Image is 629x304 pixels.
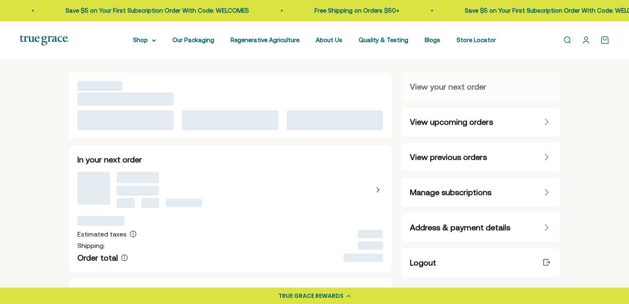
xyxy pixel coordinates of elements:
span: Logout [410,257,436,268]
span: ‌ [358,241,383,250]
a: Quality & Testing [359,36,408,43]
h2: In your next order [77,154,383,165]
span: ‌ [182,110,278,130]
span: Order total [77,253,118,262]
a: Regenerative Agriculture [231,36,299,43]
span: Address & payment details [410,222,510,233]
a: Manage subscriptions [401,178,560,207]
span: ‌ [358,230,383,238]
span: ‌ [344,254,383,262]
span: Manage subscriptions [410,187,491,198]
a: Address & payment details [401,213,560,242]
span: ‌ [77,216,124,226]
span: ‌ [117,186,159,196]
a: Blogs [425,36,440,43]
span: ‌ [287,110,383,130]
a: Logout [401,248,560,277]
span: Estimated taxes [77,230,127,238]
span: ‌ [117,172,159,183]
div: TRUE GRACE REWARDS [278,292,344,300]
span: ‌ [141,198,159,208]
a: View previous orders [401,143,560,171]
span: ‌ [166,199,202,207]
span: ‌ [77,172,110,205]
a: Store Locator [457,36,496,43]
span: ‌ [117,198,135,208]
span: View upcoming orders [410,116,493,128]
summary: Shop [133,35,156,45]
span: ‌ [77,110,174,130]
a: Free Shipping on Orders $50+ [313,7,398,14]
a: About Us [316,36,342,43]
span: ‌ [77,92,174,106]
a: Our Packaging [172,36,214,43]
span: View your next order [410,81,486,92]
span: Shipping: [77,242,105,249]
span: View previous orders [410,151,487,163]
p: Save $5 on Your First Subscription Order With Code: WELCOME5 [64,6,248,16]
a: View upcoming orders [401,108,560,136]
a: View your next order [401,72,560,101]
span: ‌ [77,81,122,91]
